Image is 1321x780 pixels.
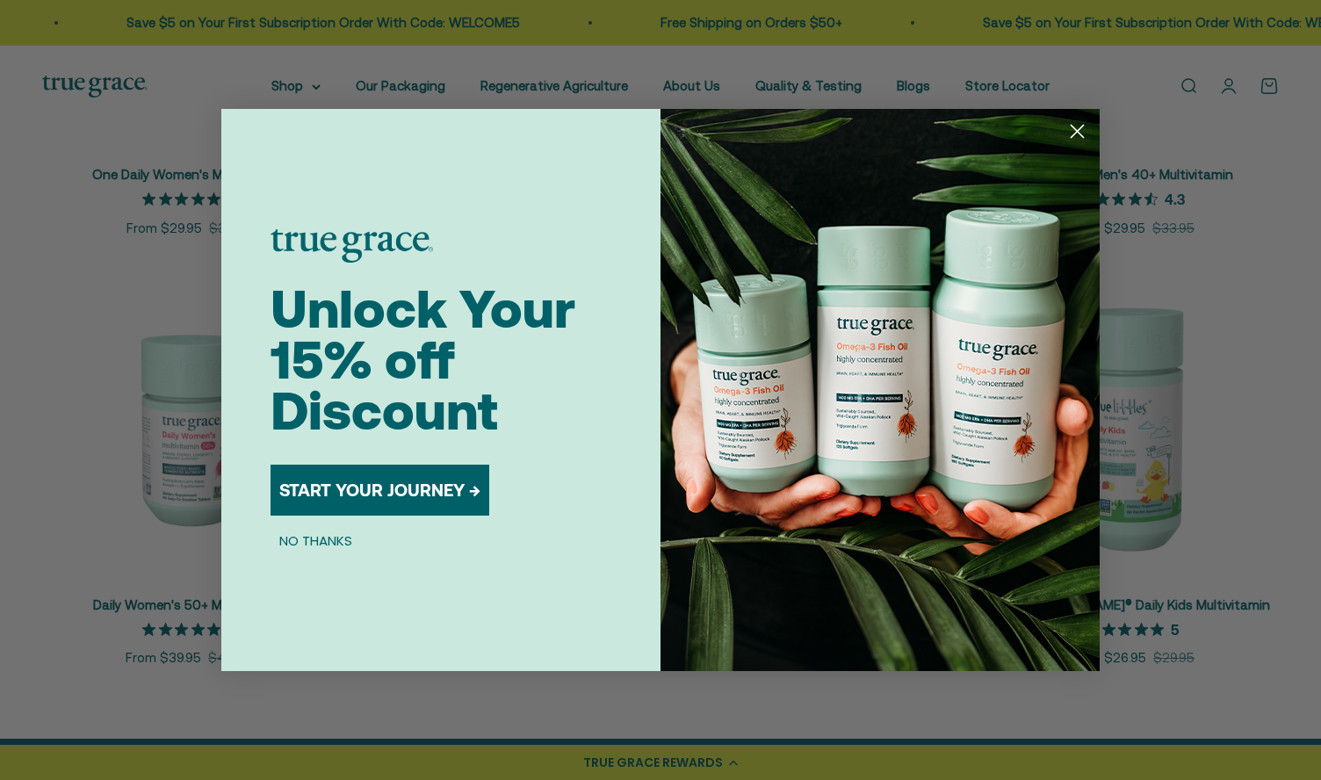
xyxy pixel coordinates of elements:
button: START YOUR JOURNEY → [271,465,489,516]
span: Unlock Your 15% off Discount [271,278,575,441]
img: logo placeholder [271,229,433,263]
button: NO THANKS [271,530,361,551]
button: Close dialog [1062,116,1093,147]
img: 098727d5-50f8-4f9b-9554-844bb8da1403.jpeg [660,109,1100,671]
